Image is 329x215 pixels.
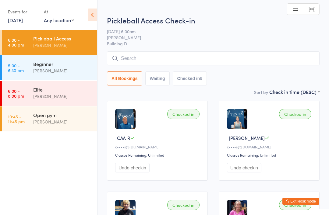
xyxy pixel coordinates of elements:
div: c••••s@[DOMAIN_NAME] [227,144,313,149]
div: [PERSON_NAME] [33,93,92,100]
div: Checked in [167,109,200,119]
span: [PERSON_NAME] [229,135,265,141]
a: 6:00 -4:00 pmPickleball Access[PERSON_NAME] [2,30,97,55]
button: Exit kiosk mode [282,198,319,205]
div: Any location [44,17,74,23]
time: 6:00 - 4:00 pm [8,37,24,47]
img: image1724863864.png [227,109,247,129]
div: Open gym [33,112,92,118]
time: 10:45 - 11:45 pm [8,114,25,124]
div: Beginner [33,61,92,67]
a: 5:00 -6:30 pmBeginner[PERSON_NAME] [2,55,97,80]
span: C.W. R [117,135,130,141]
time: 5:00 - 6:30 pm [8,63,24,73]
h2: Pickleball Access Check-in [107,15,320,25]
button: Undo checkin [227,163,261,172]
input: Search [107,51,320,65]
div: Check in time (DESC) [269,88,320,95]
div: Elite [33,86,92,93]
div: At [44,7,74,17]
button: Undo checkin [115,163,150,172]
div: Checked in [279,109,311,119]
div: 9 [200,76,202,81]
div: Events for [8,7,38,17]
div: Checked in [279,200,311,210]
time: 6:00 - 8:00 pm [8,88,24,98]
div: Checked in [167,200,200,210]
label: Sort by [254,89,268,95]
button: Waiting [145,71,170,85]
button: All Bookings [107,71,142,85]
a: [DATE] [8,17,23,23]
div: [PERSON_NAME] [33,118,92,125]
a: 10:45 -11:45 pmOpen gym[PERSON_NAME] [2,106,97,131]
div: Classes Remaining: Unlimited [227,152,313,158]
span: [PERSON_NAME] [107,34,310,40]
div: Classes Remaining: Unlimited [115,152,201,158]
div: [PERSON_NAME] [33,42,92,49]
a: 6:00 -8:00 pmElite[PERSON_NAME] [2,81,97,106]
span: [DATE] 6:00am [107,28,310,34]
div: [PERSON_NAME] [33,67,92,74]
button: Checked in9 [173,71,207,85]
div: c••••s@[DOMAIN_NAME] [115,144,201,149]
img: image1724685376.png [115,109,136,129]
div: Pickleball Access [33,35,92,42]
span: Building D [107,40,320,47]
